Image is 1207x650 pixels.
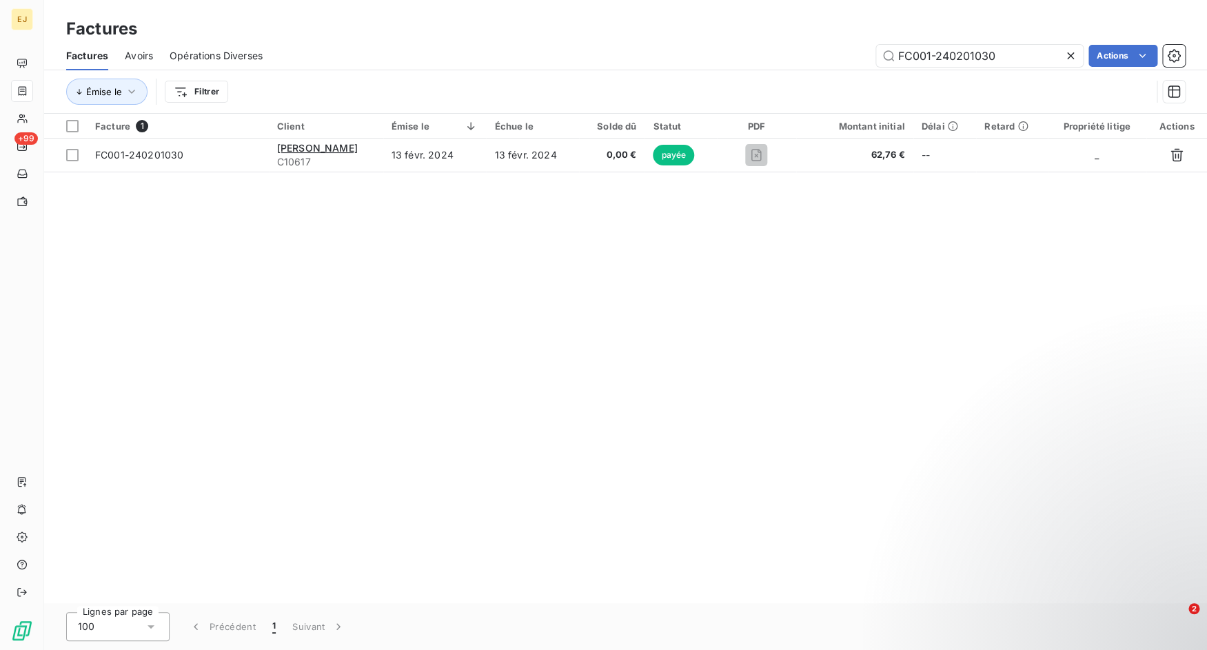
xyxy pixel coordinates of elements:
button: Actions [1088,45,1157,67]
button: 1 [264,612,284,641]
span: 1 [136,120,148,132]
div: Statut [653,121,709,132]
div: Retard [984,121,1039,132]
img: Logo LeanPay [11,620,33,642]
div: Délai [922,121,968,132]
iframe: Intercom live chat [1160,603,1193,636]
iframe: Intercom notifications message [931,516,1207,613]
div: PDF [725,121,788,132]
button: Émise le [66,79,148,105]
span: 2 [1188,603,1199,614]
div: Émise le [392,121,478,132]
input: Rechercher [876,45,1083,67]
button: Suivant [284,612,354,641]
div: Solde dû [587,121,637,132]
td: -- [913,139,977,172]
div: Client [277,121,375,132]
span: Opérations Diverses [170,49,263,63]
div: Propriété litige [1056,121,1138,132]
span: [PERSON_NAME] [277,142,358,154]
button: Filtrer [165,81,228,103]
span: +99 [14,132,38,145]
h3: Factures [66,17,137,41]
span: Émise le [86,86,122,97]
span: 62,76 € [804,148,905,162]
span: 100 [78,620,94,633]
div: Montant initial [804,121,905,132]
span: 0,00 € [587,148,637,162]
span: FC001-240201030 [95,149,183,161]
div: EJ [11,8,33,30]
td: 13 févr. 2024 [486,139,578,172]
span: C10617 [277,155,375,169]
button: Précédent [181,612,264,641]
span: _ [1095,149,1099,161]
span: Avoirs [125,49,153,63]
div: Échue le [494,121,570,132]
div: Actions [1155,121,1199,132]
span: Facture [95,121,130,132]
span: Factures [66,49,108,63]
span: 1 [272,620,276,633]
span: payée [653,145,694,165]
td: 13 févr. 2024 [383,139,487,172]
